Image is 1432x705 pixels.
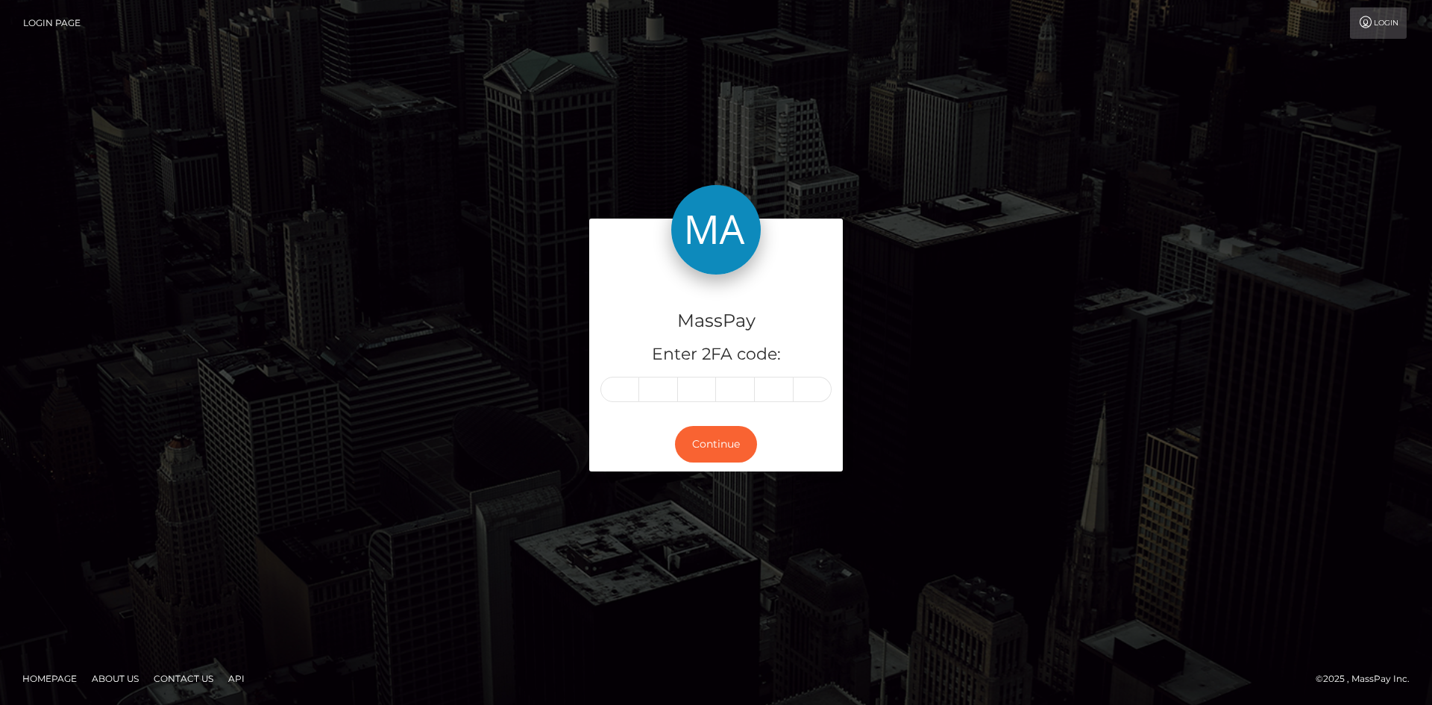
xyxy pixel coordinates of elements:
[16,667,83,690] a: Homepage
[600,308,832,334] h4: MassPay
[675,426,757,463] button: Continue
[86,667,145,690] a: About Us
[1316,671,1421,687] div: © 2025 , MassPay Inc.
[600,343,832,366] h5: Enter 2FA code:
[1350,7,1407,39] a: Login
[23,7,81,39] a: Login Page
[222,667,251,690] a: API
[671,185,761,275] img: MassPay
[148,667,219,690] a: Contact Us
